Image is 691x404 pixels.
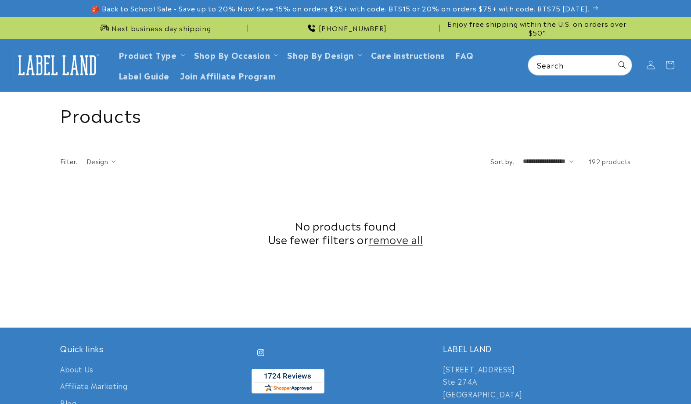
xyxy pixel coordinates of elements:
[443,17,631,39] div: Announcement
[612,55,632,75] button: Search
[369,232,423,246] a: remove all
[113,44,189,65] summary: Product Type
[60,17,248,39] div: Announcement
[60,103,631,126] h1: Products
[91,4,590,13] span: 🎒 Back to School Sale - Save up to 20% Now! Save 15% on orders $25+ with code: BTS15 or 20% on or...
[175,65,281,86] a: Join Affiliate Program
[366,44,450,65] a: Care instructions
[319,24,387,32] span: [PHONE_NUMBER]
[113,65,175,86] a: Label Guide
[86,157,116,166] summary: Design (0 selected)
[450,44,479,65] a: FAQ
[119,70,170,80] span: Label Guide
[443,343,631,353] h2: LABEL LAND
[287,49,353,61] a: Shop By Design
[282,44,365,65] summary: Shop By Design
[10,48,104,82] a: Label Land
[86,157,108,166] span: Design
[60,157,78,166] h2: Filter:
[252,369,324,393] img: Customer Reviews
[119,49,177,61] a: Product Type
[252,17,439,39] div: Announcement
[180,70,276,80] span: Join Affiliate Program
[490,157,514,166] label: Sort by:
[589,157,631,166] span: 192 products
[60,219,631,246] h2: No products found Use fewer filters or
[13,51,101,79] img: Label Land
[443,19,631,36] span: Enjoy free shipping within the U.S. on orders over $50*
[189,44,282,65] summary: Shop By Occasion
[60,343,248,353] h2: Quick links
[507,363,682,395] iframe: Gorgias Floating Chat
[112,24,211,32] span: Next business day shipping
[455,50,474,60] span: FAQ
[194,50,270,60] span: Shop By Occasion
[371,50,445,60] span: Care instructions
